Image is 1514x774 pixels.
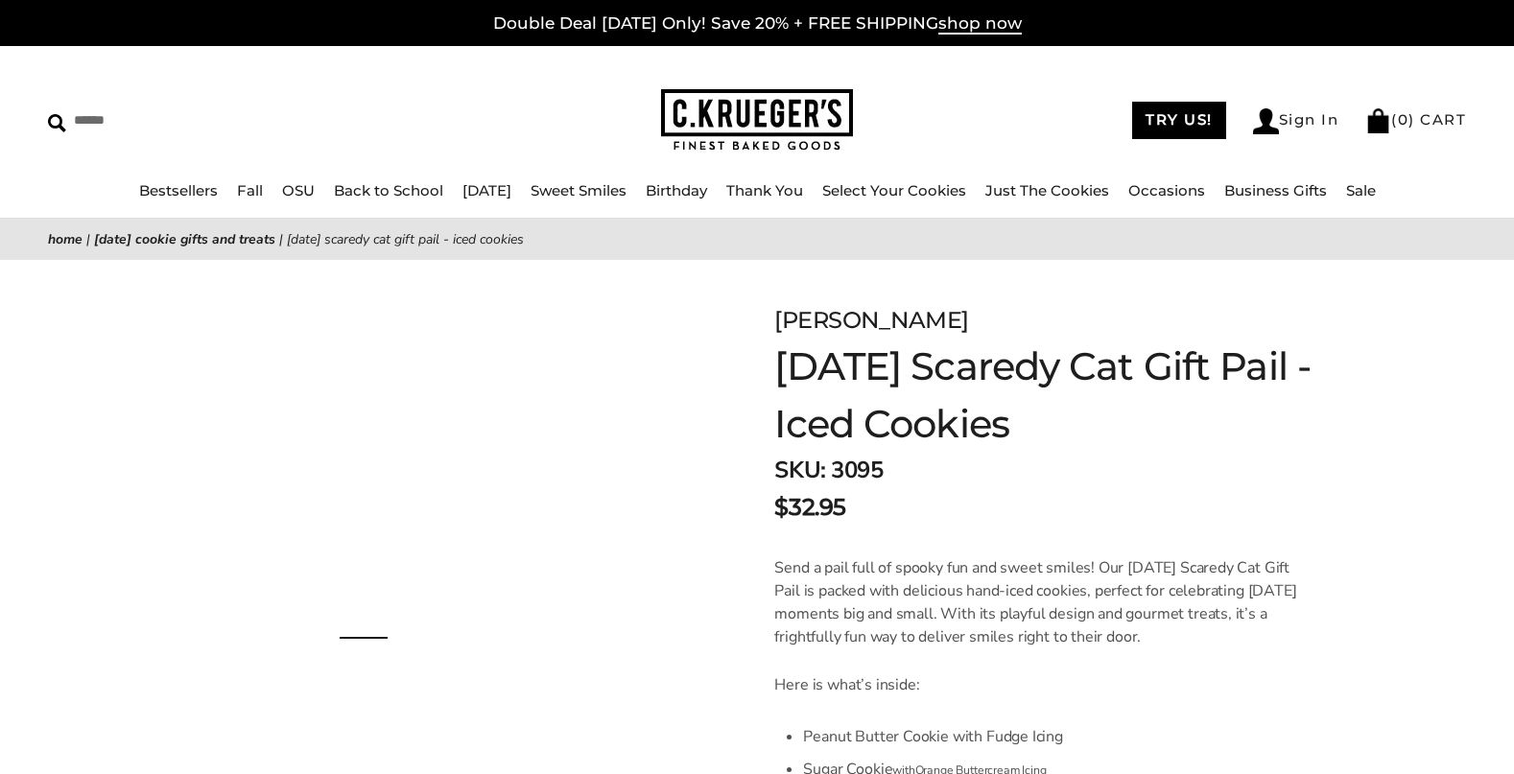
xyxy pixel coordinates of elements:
[831,455,883,485] span: 3095
[774,556,1299,648] p: Send a pail full of spooky fun and sweet smiles! Our [DATE] Scaredy Cat Gift Pail is packed with ...
[1346,181,1376,199] a: Sale
[661,89,853,152] img: C.KRUEGER'S
[726,181,803,199] a: Thank You
[1132,102,1226,139] a: TRY US!
[1398,110,1409,129] span: 0
[1365,110,1466,129] a: (0) CART
[48,230,83,248] a: Home
[493,13,1022,35] a: Double Deal [DATE] Only! Save 20% + FREE SHIPPINGshop now
[139,181,218,199] a: Bestsellers
[774,455,825,485] strong: SKU:
[803,720,1299,753] li: Peanut Butter Cookie with Fudge Icing
[48,106,276,135] input: Search
[237,181,263,199] a: Fall
[1253,108,1279,134] img: Account
[94,230,275,248] a: [DATE] Cookie Gifts and Treats
[774,490,845,525] span: $32.95
[774,338,1386,453] h1: [DATE] Scaredy Cat Gift Pail - Iced Cookies
[822,181,966,199] a: Select Your Cookies
[287,230,524,248] span: [DATE] Scaredy Cat Gift Pail - Iced Cookies
[938,13,1022,35] span: shop now
[531,181,627,199] a: Sweet Smiles
[282,181,315,199] a: OSU
[1224,181,1327,199] a: Business Gifts
[1128,181,1205,199] a: Occasions
[48,114,66,132] img: Search
[48,228,1466,250] nav: breadcrumbs
[279,230,283,248] span: |
[646,181,707,199] a: Birthday
[774,303,1386,338] div: [PERSON_NAME]
[985,181,1109,199] a: Just The Cookies
[1365,108,1391,133] img: Bag
[1253,108,1339,134] a: Sign In
[462,181,511,199] a: [DATE]
[86,230,90,248] span: |
[334,181,443,199] a: Back to School
[774,673,1299,696] p: Here is what’s inside:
